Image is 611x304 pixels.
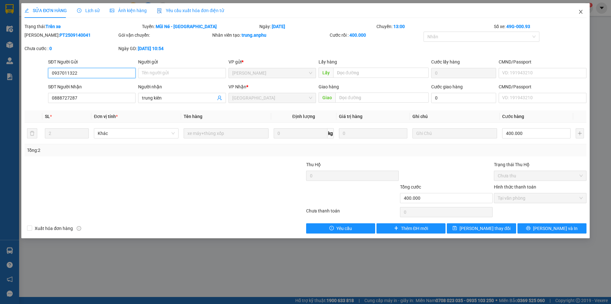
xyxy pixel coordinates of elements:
span: Ảnh kiện hàng [110,8,147,13]
input: Ghi Chú [412,128,497,138]
div: Người nhận [138,83,226,90]
div: Chưa thanh toán [305,207,399,219]
button: printer[PERSON_NAME] và In [517,223,586,234]
div: [PERSON_NAME]: [25,32,117,39]
span: Giao hàng [319,84,339,89]
span: Tên hàng [184,114,202,119]
span: Yêu cầu xuất hóa đơn điện tử [157,8,224,13]
b: [DATE] 10:54 [138,46,164,51]
img: icon [157,8,162,13]
span: close [578,9,583,14]
span: Đà Lạt [232,93,312,103]
span: Thu Hộ [306,162,321,167]
span: Định lượng [292,114,315,119]
span: Giá trị hàng [339,114,362,119]
span: Lấy [319,68,333,78]
b: Mũi Né - [GEOGRAPHIC_DATA] [156,24,217,29]
span: Tổng cước [400,184,421,189]
b: trung.anphu [242,33,266,38]
div: VP gửi [228,58,316,65]
span: edit [25,8,29,13]
div: CMND/Passport [499,83,586,90]
span: info-circle [77,226,81,231]
span: Chưa thu [498,171,583,181]
button: plusThêm ĐH mới [376,223,446,234]
b: 400.000 [349,33,366,38]
span: exclamation-circle [329,226,334,231]
div: CMND/Passport [499,58,586,65]
input: VD: Bàn, Ghế [184,128,268,138]
span: Giao [319,93,335,103]
b: 0 [49,46,52,51]
label: Hình thức thanh toán [494,184,536,189]
label: Cước lấy hàng [431,59,460,64]
th: Ghi chú [410,110,500,123]
input: 0 [339,128,407,138]
span: SỬA ĐƠN HÀNG [25,8,67,13]
div: Trạng thái: [24,23,141,30]
span: [PERSON_NAME] và In [533,225,578,232]
div: Chưa cước : [25,45,117,52]
span: user-add [217,95,222,100]
div: Ngày GD: [118,45,211,52]
label: Cước giao hàng [431,84,463,89]
span: plus [394,226,398,231]
span: Xuất hóa đơn hàng [32,225,75,232]
button: exclamation-circleYêu cầu [306,223,375,234]
b: 49G-000.93 [506,24,530,29]
span: Phan Thiết [232,68,312,78]
b: 13:00 [393,24,405,29]
span: printer [526,226,530,231]
span: picture [110,8,114,13]
span: Yêu cầu [336,225,352,232]
span: Cước hàng [502,114,524,119]
div: Trạng thái Thu Hộ [494,161,586,168]
button: delete [27,128,37,138]
input: Dọc đường [335,93,429,103]
input: Cước giao hàng [431,93,496,103]
span: Khác [98,129,175,138]
b: [DATE] [272,24,285,29]
span: Lịch sử [77,8,100,13]
span: kg [327,128,334,138]
div: Nhân viên tạo: [212,32,328,39]
span: save [453,226,457,231]
button: plus [576,128,584,138]
div: Chuyến: [376,23,493,30]
div: Số xe: [493,23,587,30]
div: Ngày: [259,23,376,30]
b: PT2509140041 [60,33,91,38]
div: Tuyến: [141,23,259,30]
b: Trên xe [46,24,61,29]
div: Gói vận chuyển: [118,32,211,39]
span: clock-circle [77,8,81,13]
span: SL [45,114,50,119]
span: Tại văn phòng [498,193,583,203]
input: Cước lấy hàng [431,68,496,78]
span: [PERSON_NAME] thay đổi [460,225,510,232]
span: VP Nhận [228,84,246,89]
div: SĐT Người Gửi [48,58,136,65]
button: save[PERSON_NAME] thay đổi [447,223,516,234]
button: Close [572,3,590,21]
div: Người gửi [138,58,226,65]
div: Tổng: 2 [27,147,236,154]
span: Đơn vị tính [94,114,118,119]
span: Thêm ĐH mới [401,225,428,232]
span: Lấy hàng [319,59,337,64]
div: Cước rồi : [330,32,422,39]
div: SĐT Người Nhận [48,83,136,90]
input: Dọc đường [333,68,429,78]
